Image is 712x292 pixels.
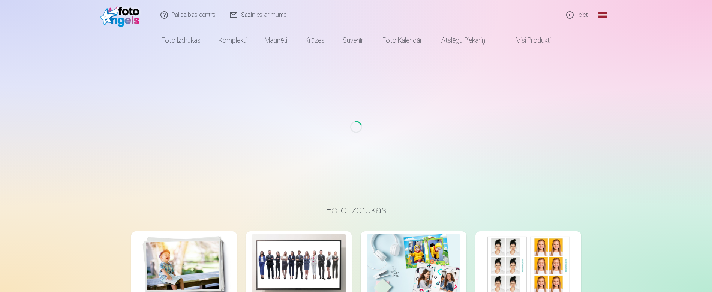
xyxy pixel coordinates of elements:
[373,30,432,51] a: Foto kalendāri
[210,30,256,51] a: Komplekti
[153,30,210,51] a: Foto izdrukas
[334,30,373,51] a: Suvenīri
[495,30,560,51] a: Visi produkti
[256,30,296,51] a: Magnēti
[432,30,495,51] a: Atslēgu piekariņi
[100,3,144,27] img: /v1
[137,203,575,216] h3: Foto izdrukas
[296,30,334,51] a: Krūzes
